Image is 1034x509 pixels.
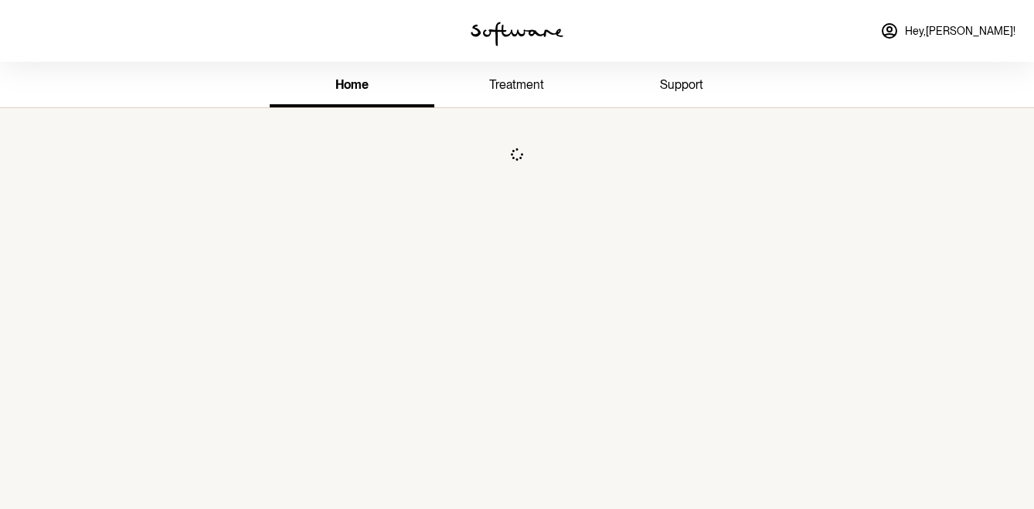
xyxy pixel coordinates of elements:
[905,25,1015,38] span: Hey, [PERSON_NAME] !
[871,12,1025,49] a: Hey,[PERSON_NAME]!
[600,65,764,107] a: support
[489,77,544,92] span: treatment
[434,65,599,107] a: treatment
[270,65,434,107] a: home
[660,77,703,92] span: support
[335,77,369,92] span: home
[471,22,563,46] img: software logo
